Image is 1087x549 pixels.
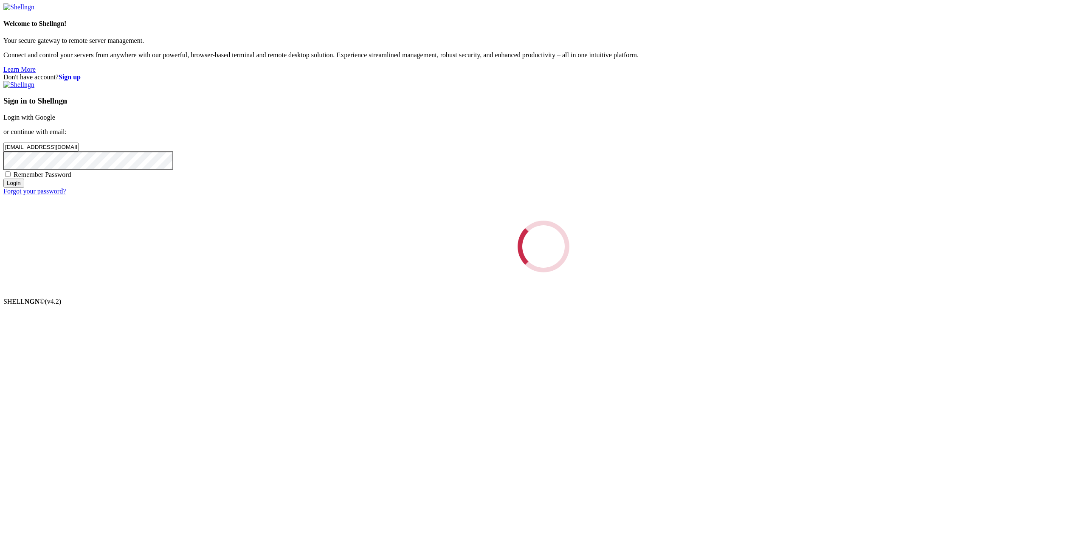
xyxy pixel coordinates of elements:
span: 4.2.0 [45,298,62,305]
input: Login [3,179,24,188]
a: Learn More [3,66,36,73]
span: SHELL © [3,298,61,305]
p: or continue with email: [3,128,1084,136]
div: Don't have account? [3,73,1084,81]
input: Remember Password [5,171,11,177]
a: Forgot your password? [3,188,66,195]
p: Connect and control your servers from anywhere with our powerful, browser-based terminal and remo... [3,51,1084,59]
img: Shellngn [3,81,34,89]
p: Your secure gateway to remote server management. [3,37,1084,45]
span: Remember Password [14,171,71,178]
img: Shellngn [3,3,34,11]
a: Login with Google [3,114,55,121]
div: Loading... [518,221,569,272]
h4: Welcome to Shellngn! [3,20,1084,28]
b: NGN [25,298,40,305]
a: Sign up [59,73,81,81]
input: Email address [3,143,79,151]
h3: Sign in to Shellngn [3,96,1084,106]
